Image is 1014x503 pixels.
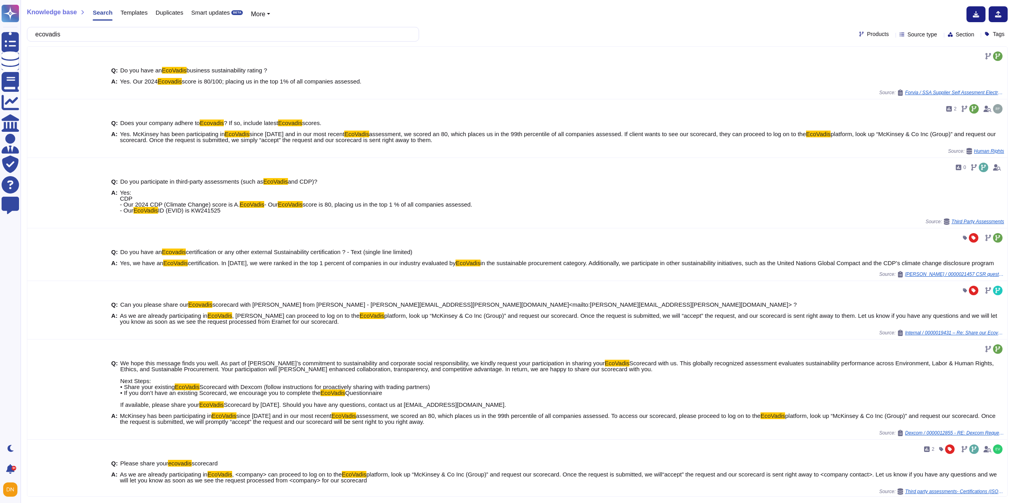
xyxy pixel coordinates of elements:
[225,131,249,137] mark: EcoVadis
[2,481,23,498] button: user
[956,32,974,37] span: Section
[182,78,362,85] span: score is 80/100; placing us in the top 1% of all companies assessed.
[111,302,118,307] b: Q:
[212,301,797,308] span: scorecard with [PERSON_NAME] from [PERSON_NAME] - [PERSON_NAME][EMAIL_ADDRESS][PERSON_NAME][DOMAI...
[907,32,937,37] span: Source type
[263,178,288,185] mark: EcoVadis
[120,312,208,319] span: As we are already participating in
[232,471,342,478] span: , <company> can proceed to log on to the
[951,219,1004,224] span: Third Party Assessments
[302,120,321,126] span: scores.
[111,360,118,408] b: Q:
[93,9,112,15] span: Search
[320,389,345,396] mark: EcoVadis
[186,249,412,255] span: certification or any other external Sustainability certification ? - Text (single line limited)
[120,301,189,308] span: Can you please share our
[120,360,605,366] span: We hope this message finds you well. As part of [PERSON_NAME]’s commitment to sustainability and ...
[278,120,302,126] mark: Ecovadis
[456,260,480,266] mark: EcoVadis
[11,466,16,471] div: 9+
[111,190,118,213] b: A:
[974,149,1004,154] span: Human Rights
[879,89,1004,96] span: Source:
[133,207,158,214] mark: EcoVadis
[191,9,230,15] span: Smart updates
[111,413,118,425] b: A:
[251,11,265,17] span: More
[199,401,224,408] mark: EcoVadis
[224,120,278,126] span: ? If so, include latest
[3,482,17,497] img: user
[156,9,183,15] span: Duplicates
[905,272,1004,277] span: [PERSON_NAME] / 0000021457 CSR questions for [PERSON_NAME] bidding
[188,301,212,308] mark: Ecovadis
[250,131,345,137] span: since [DATE] and in our most recent
[360,312,384,319] mark: EcoVadis
[760,412,785,419] mark: EcoVadis
[948,148,1004,154] span: Source:
[905,90,1004,95] span: Forvia / SSA Supplier Self Assesment Electronics Portofolio tender 20250307
[120,120,200,126] span: Does your company adhere to
[954,106,957,111] span: 2
[926,218,1004,225] span: Source:
[111,460,118,466] b: Q:
[993,104,1003,114] img: user
[264,201,278,208] span: - Our
[120,412,996,425] span: platform, look up “McKinsey & Co Inc (Group)” and request our scorecard. Once the request is subm...
[175,383,199,390] mark: EcoVadis
[120,201,473,214] span: score is 80, placing us in the top 1 % of all companies assessed. - Our
[120,383,430,396] span: Scorecard with Dexcom (follow instructions for proactively sharing with trading partners) • If yo...
[905,489,1004,494] span: Third party assessments- Certifications (ISO 14001-Ecovadis- CPD)
[120,471,208,478] span: As we are already participating in
[806,131,831,137] mark: EcoVadis
[278,201,302,208] mark: EcoVadis
[120,249,162,255] span: Do you have an
[120,312,997,325] span: platform, look up “McKinsey & Co Inc (Group)” and request our scorecard. Once the request is subm...
[120,260,164,266] span: Yes, we have an
[605,360,629,366] mark: EcoVadis
[27,9,77,15] span: Knowledge base
[224,401,506,408] span: Scorecard by [DATE]. Should you have any questions, contact us at [EMAIL_ADDRESS][DOMAIN_NAME].
[168,460,191,467] mark: ecovadis
[111,249,118,255] b: Q:
[963,165,966,170] span: 0
[120,178,263,185] span: Do you participate in third-party assessments (such as
[332,412,356,419] mark: EcoVadis
[163,260,188,266] mark: EcoVadis
[905,330,1004,335] span: Internal / 0000019431 – Re: Share our Ecovadis scorecard
[212,412,236,419] mark: EcoVadis
[162,249,186,255] mark: Ecovadis
[879,488,1004,495] span: Source:
[251,9,270,19] button: More
[111,471,118,483] b: A:
[993,31,1004,37] span: Tags
[480,260,994,266] span: in the sustainable procurement category. Additionally, we participate in other sustainability ini...
[158,207,221,214] span: ID (EVID) is KW241525
[867,31,889,37] span: Products
[188,260,456,266] span: certification. In [DATE], we were ranked in the top 1 percent of companies in our industry evalua...
[162,67,187,74] mark: EcoVadis
[192,460,218,467] span: scorecard
[879,430,1004,436] span: Source:
[232,312,360,319] span: , [PERSON_NAME] can proceed to log on to the
[208,471,232,478] mark: EcoVadis
[344,131,369,137] mark: EcoVadis
[993,444,1003,454] img: user
[356,412,760,419] span: assessment, we scored an 80, which places us in the 99th percentile of all companies assessed. To...
[120,9,147,15] span: Templates
[208,312,232,319] mark: EcoVadis
[120,131,225,137] span: Yes. McKinsey has been participating in
[111,120,118,126] b: Q:
[120,412,212,419] span: McKinsey has been participating in
[120,131,996,143] span: platform, look up “McKinsey & Co Inc (Group)” and request our scorecard. Once the request is subm...
[342,471,366,478] mark: EcoVadis
[369,131,806,137] span: assessment, we scored an 80, which places us in the 99th percentile of all companies assessed. If...
[288,178,317,185] span: and CDP)?
[111,260,118,266] b: A:
[158,78,182,85] mark: Ecovadis
[879,271,1004,277] span: Source:
[111,67,118,73] b: Q:
[240,201,264,208] mark: EcoVadis
[111,178,118,184] b: Q:
[111,313,118,325] b: A:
